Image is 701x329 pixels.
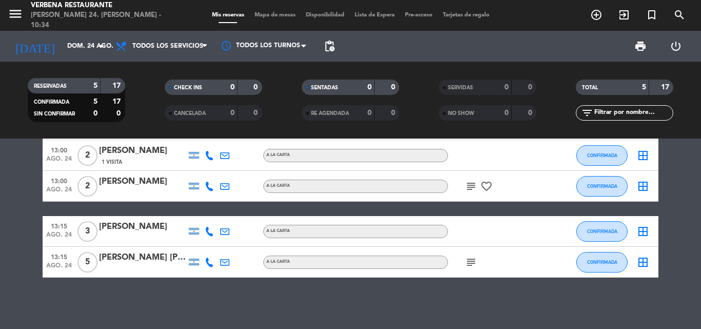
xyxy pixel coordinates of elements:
[95,40,108,52] i: arrow_drop_down
[112,98,123,105] strong: 17
[367,84,372,91] strong: 0
[266,153,290,157] span: A LA CARTA
[254,84,260,91] strong: 0
[349,12,400,18] span: Lista de Espera
[642,84,646,91] strong: 5
[46,144,72,156] span: 13:00
[46,175,72,186] span: 13:00
[301,12,349,18] span: Disponibilidad
[31,1,168,11] div: Verbena Restaurante
[590,9,602,21] i: add_circle_outline
[637,256,649,268] i: border_all
[77,252,98,273] span: 5
[634,40,647,52] span: print
[587,259,617,265] span: CONFIRMADA
[46,220,72,231] span: 13:15
[637,149,649,162] i: border_all
[391,109,397,117] strong: 0
[658,31,693,62] div: LOG OUT
[576,145,628,166] button: CONFIRMADA
[438,12,495,18] span: Tarjetas de regalo
[448,85,473,90] span: SERVIDAS
[112,82,123,89] strong: 17
[34,100,69,105] span: CONFIRMADA
[266,184,290,188] span: A LA CARTA
[249,12,301,18] span: Mapa de mesas
[582,85,598,90] span: TOTAL
[465,180,477,192] i: subject
[8,6,23,22] i: menu
[93,98,98,105] strong: 5
[174,111,206,116] span: CANCELADA
[576,252,628,273] button: CONFIRMADA
[266,229,290,233] span: A LA CARTA
[367,109,372,117] strong: 0
[46,186,72,198] span: ago. 24
[8,35,62,57] i: [DATE]
[46,156,72,167] span: ago. 24
[637,180,649,192] i: border_all
[576,176,628,197] button: CONFIRMADA
[93,82,98,89] strong: 5
[174,85,202,90] span: CHECK INS
[77,221,98,242] span: 3
[587,183,617,189] span: CONFIRMADA
[132,43,203,50] span: Todos los servicios
[102,158,122,166] span: 1 Visita
[230,84,235,91] strong: 0
[99,220,186,234] div: [PERSON_NAME]
[637,225,649,238] i: border_all
[504,109,509,117] strong: 0
[77,145,98,166] span: 2
[448,111,474,116] span: NO SHOW
[99,144,186,158] div: [PERSON_NAME]
[34,84,67,89] span: RESERVADAS
[99,175,186,188] div: [PERSON_NAME]
[230,109,235,117] strong: 0
[576,221,628,242] button: CONFIRMADA
[661,84,671,91] strong: 17
[581,107,593,119] i: filter_list
[323,40,336,52] span: pending_actions
[311,111,349,116] span: RE AGENDADA
[116,110,123,117] strong: 0
[266,260,290,264] span: A LA CARTA
[587,228,617,234] span: CONFIRMADA
[465,256,477,268] i: subject
[670,40,682,52] i: power_settings_new
[311,85,338,90] span: SENTADAS
[618,9,630,21] i: exit_to_app
[528,84,534,91] strong: 0
[207,12,249,18] span: Mis reservas
[528,109,534,117] strong: 0
[673,9,686,21] i: search
[593,107,673,119] input: Filtrar por nombre...
[646,9,658,21] i: turned_in_not
[8,6,23,25] button: menu
[31,10,168,30] div: [PERSON_NAME] 24. [PERSON_NAME] - 10:34
[93,110,98,117] strong: 0
[400,12,438,18] span: Pre-acceso
[77,176,98,197] span: 2
[34,111,75,117] span: SIN CONFIRMAR
[587,152,617,158] span: CONFIRMADA
[480,180,493,192] i: favorite_border
[391,84,397,91] strong: 0
[46,231,72,243] span: ago. 24
[99,251,186,264] div: [PERSON_NAME] [PERSON_NAME]
[254,109,260,117] strong: 0
[504,84,509,91] strong: 0
[46,262,72,274] span: ago. 24
[46,250,72,262] span: 13:15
